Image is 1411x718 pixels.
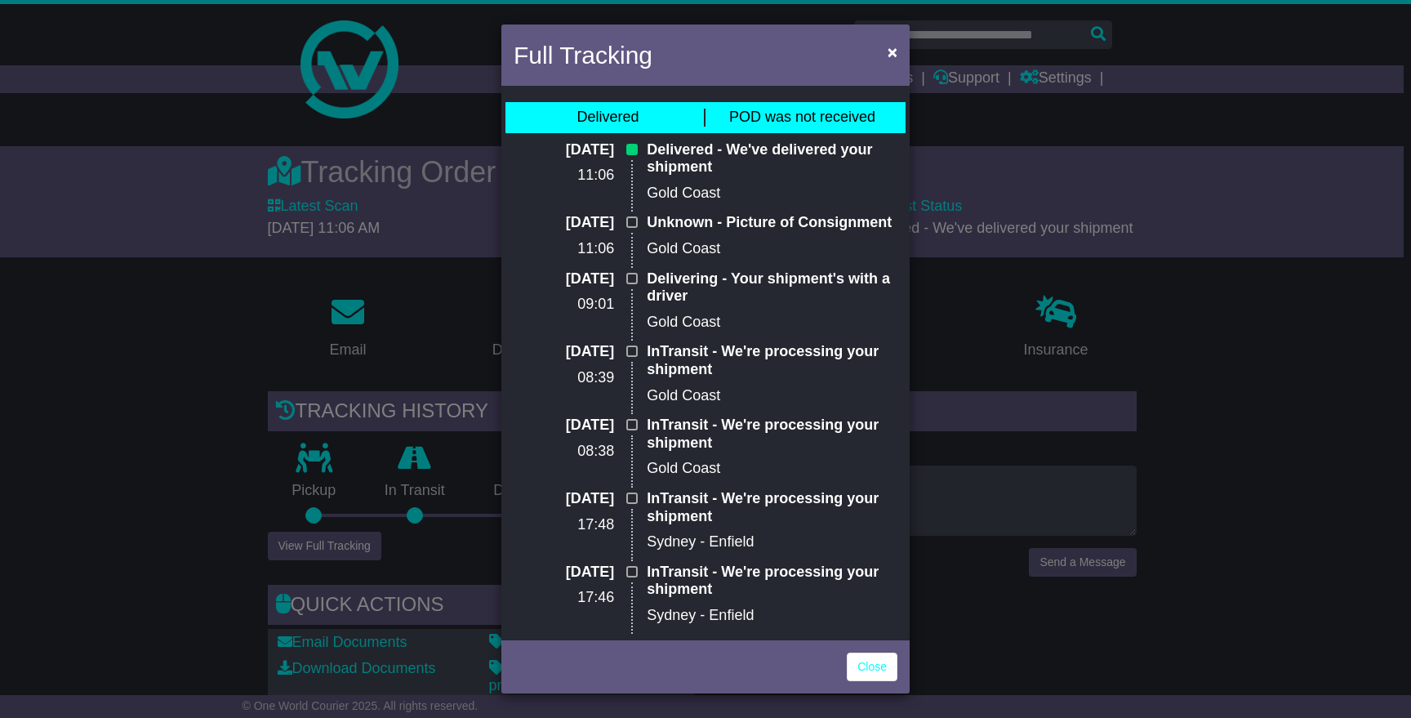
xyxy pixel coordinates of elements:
[514,369,614,387] p: 08:39
[514,564,614,582] p: [DATE]
[647,533,897,551] p: Sydney - Enfield
[514,214,614,232] p: [DATE]
[847,653,897,681] a: Close
[647,460,897,478] p: Gold Coast
[647,141,897,176] p: Delivered - We've delivered your shipment
[514,490,614,508] p: [DATE]
[647,387,897,405] p: Gold Coast
[647,240,897,258] p: Gold Coast
[647,564,897,599] p: InTransit - We're processing your shipment
[647,490,897,525] p: InTransit - We're processing your shipment
[514,270,614,288] p: [DATE]
[647,417,897,452] p: InTransit - We're processing your shipment
[729,109,875,125] span: POD was not received
[514,296,614,314] p: 09:01
[576,109,639,127] div: Delivered
[647,270,897,305] p: Delivering - Your shipment's with a driver
[514,141,614,159] p: [DATE]
[647,343,897,378] p: InTransit - We're processing your shipment
[647,214,897,232] p: Unknown - Picture of Consignment
[888,42,897,61] span: ×
[647,314,897,332] p: Gold Coast
[514,37,652,74] h4: Full Tracking
[514,516,614,534] p: 17:48
[514,589,614,607] p: 17:46
[514,417,614,435] p: [DATE]
[514,343,614,361] p: [DATE]
[514,167,614,185] p: 11:06
[647,607,897,625] p: Sydney - Enfield
[514,240,614,258] p: 11:06
[514,443,614,461] p: 08:38
[647,185,897,203] p: Gold Coast
[879,35,906,69] button: Close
